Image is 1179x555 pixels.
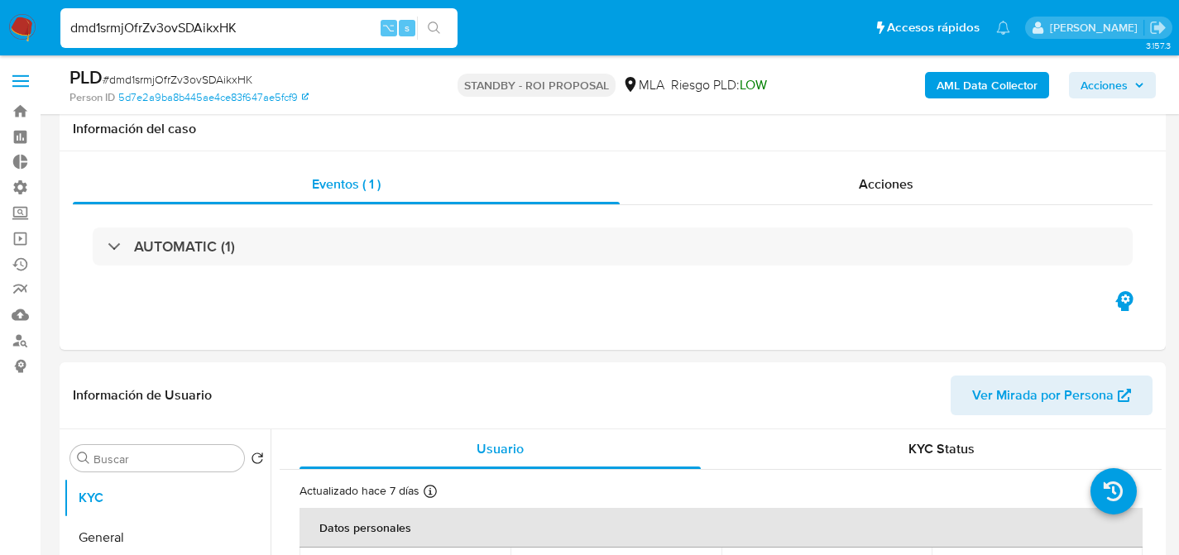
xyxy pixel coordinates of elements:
b: PLD [69,64,103,90]
p: facundo.marin@mercadolibre.com [1050,20,1143,36]
button: search-icon [417,17,451,40]
b: AML Data Collector [937,72,1038,98]
span: # dmd1srmjOfrZv3ovSDAikxHK [103,71,252,88]
h1: Información de Usuario [73,387,212,404]
span: Accesos rápidos [887,19,980,36]
span: LOW [740,75,767,94]
span: Ver Mirada por Persona [972,376,1114,415]
a: Salir [1149,19,1167,36]
span: Riesgo PLD: [671,76,767,94]
button: Buscar [77,452,90,465]
input: Buscar [93,452,237,466]
button: Ver Mirada por Persona [951,376,1153,415]
h3: AUTOMATIC (1) [134,237,235,256]
span: ⌥ [382,20,395,36]
a: Notificaciones [996,21,1010,35]
button: Acciones [1069,72,1156,98]
h1: Información del caso [73,121,1153,137]
input: Buscar usuario o caso... [60,17,458,39]
span: Eventos ( 1 ) [312,175,381,194]
p: Actualizado hace 7 días [300,483,419,499]
button: AML Data Collector [925,72,1049,98]
div: MLA [622,76,664,94]
div: AUTOMATIC (1) [93,227,1133,266]
button: KYC [64,478,271,518]
span: Usuario [477,439,524,458]
p: STANDBY - ROI PROPOSAL [458,74,616,97]
span: s [405,20,410,36]
button: Volver al orden por defecto [251,452,264,470]
th: Datos personales [300,508,1143,548]
b: Person ID [69,90,115,105]
span: Acciones [1081,72,1128,98]
a: 5d7e2a9ba8b445ae4ce83f647ae5fcf9 [118,90,309,105]
span: KYC Status [908,439,975,458]
span: Acciones [859,175,913,194]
